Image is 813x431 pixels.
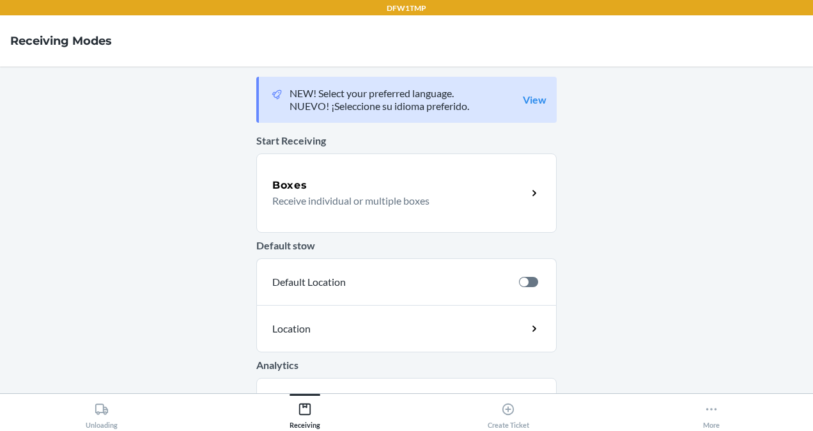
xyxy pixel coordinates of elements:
[387,3,426,14] p: DFW1TMP
[10,33,112,49] h4: Receiving Modes
[256,133,557,148] p: Start Receiving
[272,274,509,290] p: Default Location
[290,87,469,100] p: NEW! Select your preferred language.
[272,321,423,336] p: Location
[272,178,307,193] h5: Boxes
[272,193,517,208] p: Receive individual or multiple boxes
[407,394,610,429] button: Create Ticket
[523,93,546,106] a: View
[290,100,469,113] p: NUEVO! ¡Seleccione su idioma preferido.
[610,394,813,429] button: More
[703,397,720,429] div: More
[256,153,557,233] a: BoxesReceive individual or multiple boxes
[256,305,557,352] a: Location
[203,394,407,429] button: Receiving
[290,397,320,429] div: Receiving
[256,238,557,253] p: Default stow
[256,357,557,373] p: Analytics
[488,397,529,429] div: Create Ticket
[86,397,118,429] div: Unloading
